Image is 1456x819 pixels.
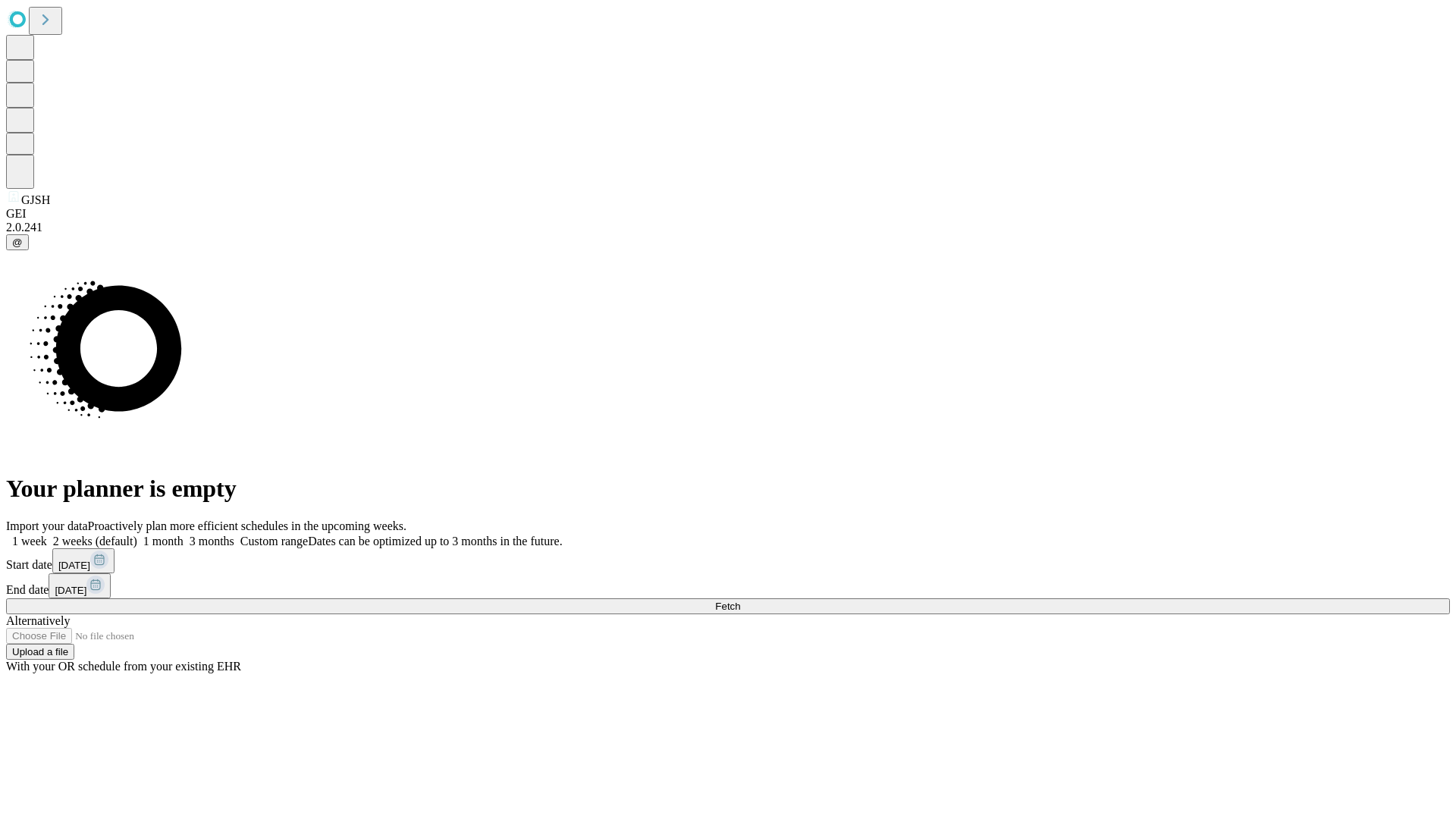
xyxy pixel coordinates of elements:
span: 3 months [190,535,234,548]
button: [DATE] [49,573,111,598]
span: [DATE] [58,560,90,571]
div: 2.0.241 [6,221,1450,234]
span: 1 week [12,535,47,548]
span: 2 weeks (default) [53,535,137,548]
span: With your OR schedule from your existing EHR [6,660,241,673]
span: GJSH [21,193,50,206]
span: Dates can be optimized up to 3 months in the future. [308,535,562,548]
button: [DATE] [52,548,115,573]
div: GEI [6,207,1450,221]
span: Alternatively [6,614,70,627]
span: Proactively plan more efficient schedules in the upcoming weeks. [88,519,406,532]
span: Import your data [6,519,88,532]
button: Upload a file [6,644,74,660]
span: 1 month [143,535,184,548]
h1: Your planner is empty [6,475,1450,503]
span: Custom range [240,535,308,548]
button: @ [6,234,29,250]
span: Fetch [715,601,740,612]
div: Start date [6,548,1450,573]
span: [DATE] [55,585,86,596]
span: @ [12,237,23,248]
div: End date [6,573,1450,598]
button: Fetch [6,598,1450,614]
